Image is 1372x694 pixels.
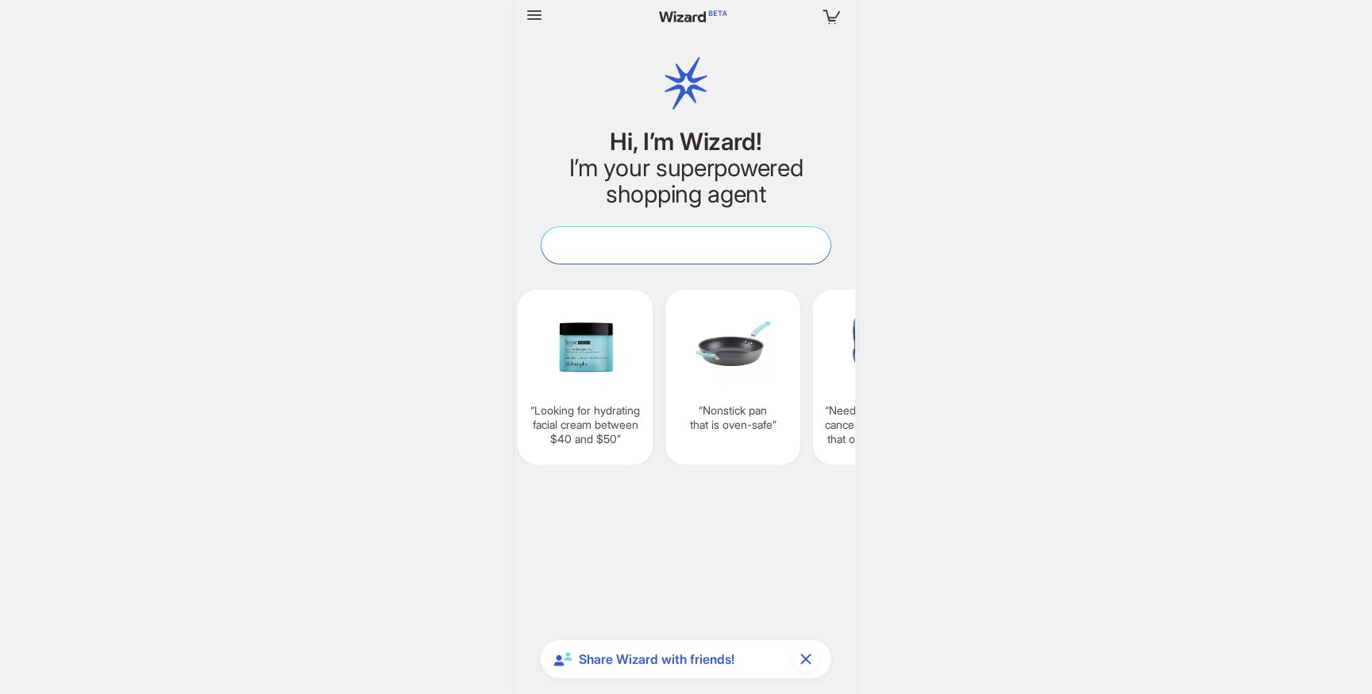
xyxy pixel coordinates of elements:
div: Need over-ear noise-canceling headphones that offer great sound quality and comfort for long use [813,290,948,465]
q: Need over-ear noise-canceling headphones that offer great sound quality and comfort for long use [819,403,942,447]
div: Nonstick pan that is oven-safe [665,290,800,465]
div: Looking for hydrating facial cream between $40 and $50 [518,290,653,465]
img: Nonstick%20pan%20that%20is%20ovensafe-91bcac04.png [672,299,794,391]
h1: Hi, I’m Wizard! [541,129,831,155]
q: Nonstick pan that is oven-safe [672,403,794,432]
img: Looking%20for%20hydrating%20facial%20cream%20between%2040%20and%2050-cd94efd8.png [524,299,646,391]
h2: I’m your superpowered shopping agent [541,155,831,207]
img: Need%20over-ear%20noise-canceling%20headphones%20that%20offer%20great%20sound%20quality%20and%20c... [819,299,942,391]
span: Share Wizard with friends! [579,651,787,668]
div: Share Wizard with friends! [541,640,831,678]
q: Looking for hydrating facial cream between $40 and $50 [524,403,646,447]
